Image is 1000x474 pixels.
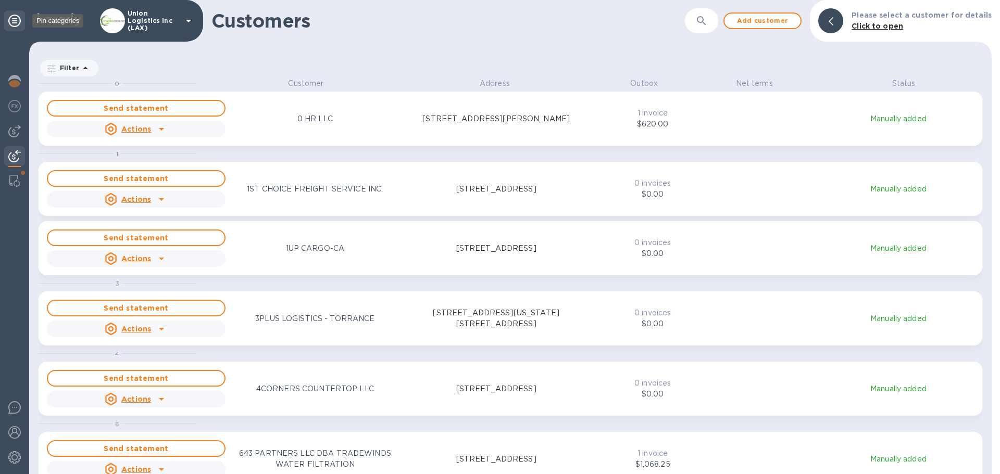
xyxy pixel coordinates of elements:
[56,63,79,72] p: Filter
[247,184,383,195] p: 1ST CHOICE FREIGHT SERVICE INC.
[733,15,792,27] span: Add customer
[47,440,226,457] button: Send statement
[297,113,333,124] p: 0 HR LLC
[39,78,992,474] div: grid
[121,195,151,203] u: Actions
[227,78,384,89] p: Customer
[56,372,216,385] span: Send statement
[616,189,690,200] p: $0.00
[39,162,982,216] button: Send statementActions1ST CHOICE FREIGHT SERVICE INC.[STREET_ADDRESS]0 invoices$0.00Manually added
[286,243,345,254] p: 1UP CARGO-CA
[121,325,151,333] u: Actions
[56,442,216,455] span: Send statement
[406,308,586,329] p: [STREET_ADDRESS][US_STATE] [STREET_ADDRESS]
[852,22,903,30] b: Click to open
[56,302,216,314] span: Send statement
[39,362,982,416] button: Send statementActions4CORNERS COUNTERTOP LLC[STREET_ADDRESS]0 invoices$0.00Manually added
[422,113,570,124] p: [STREET_ADDRESS][PERSON_NAME]
[121,254,151,263] u: Actions
[821,313,976,324] p: Manually added
[616,108,690,119] p: 1 invoice
[616,308,690,318] p: 0 invoices
[56,102,216,114] span: Send statement
[715,78,794,89] p: Net terms
[115,80,119,87] span: 0
[211,10,617,32] h1: Customers
[47,100,226,117] button: Send statement
[616,248,690,259] p: $0.00
[115,420,119,428] span: 6
[47,370,226,387] button: Send statement
[616,389,690,400] p: $0.00
[616,318,690,329] p: $0.00
[47,300,226,316] button: Send statement
[121,125,151,133] u: Actions
[456,184,536,195] p: [STREET_ADDRESS]
[821,113,976,124] p: Manually added
[616,237,690,248] p: 0 invoices
[37,14,81,26] img: Logo
[47,229,226,246] button: Send statement
[616,378,690,389] p: 0 invoices
[416,78,573,89] p: Address
[121,465,151,473] u: Actions
[39,291,982,345] button: Send statementActions3PLUS LOGISTICS - TORRANCE[STREET_ADDRESS][US_STATE] [STREET_ADDRESS]0 invoi...
[616,459,690,470] p: $1,068.25
[8,100,21,112] img: Foreign exchange
[128,10,180,32] p: Union Logistics Inc (LAX)
[616,119,690,130] p: $620.00
[616,178,690,189] p: 0 invoices
[255,313,374,324] p: 3PLUS LOGISTICS - TORRANCE
[115,350,119,357] span: 4
[616,448,690,459] p: 1 invoice
[605,78,683,89] p: Outbox
[821,243,976,254] p: Manually added
[39,221,982,275] button: Send statementActions1UP CARGO-CA[STREET_ADDRESS]0 invoices$0.00Manually added
[821,184,976,195] p: Manually added
[456,454,536,465] p: [STREET_ADDRESS]
[56,232,216,244] span: Send statement
[821,454,976,465] p: Manually added
[115,279,119,287] span: 3
[456,383,536,394] p: [STREET_ADDRESS]
[226,448,404,470] p: 643 PARTNERS LLC DBA TRADEWINDS WATER FILTRATION
[47,170,226,187] button: Send statement
[723,12,802,29] button: Add customer
[852,11,992,19] b: Please select a customer for details
[56,172,216,185] span: Send statement
[825,78,982,89] p: Status
[39,92,982,146] button: Send statementActions0 HR LLC[STREET_ADDRESS][PERSON_NAME]1 invoice$620.00Manually added
[456,243,536,254] p: [STREET_ADDRESS]
[116,150,118,158] span: 1
[821,383,976,394] p: Manually added
[121,395,151,403] u: Actions
[256,383,374,394] p: 4CORNERS COUNTERTOP LLC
